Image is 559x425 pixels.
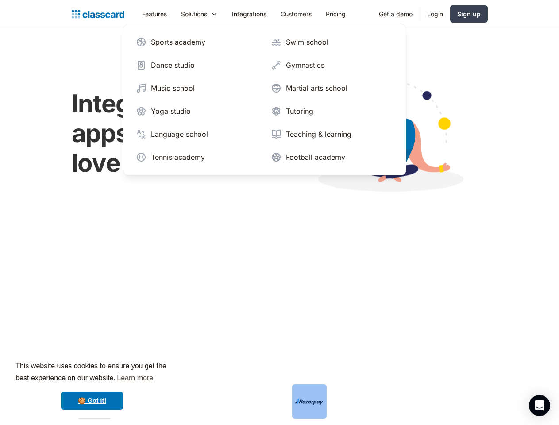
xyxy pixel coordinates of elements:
[181,9,207,19] div: Solutions
[372,4,420,24] a: Get a demo
[286,129,351,139] div: Teaching & learning
[132,148,262,166] a: Tennis academy
[267,33,397,51] a: Swim school
[286,152,345,162] div: Football academy
[151,129,208,139] div: Language school
[286,106,313,116] div: Tutoring
[274,4,319,24] a: Customers
[72,8,124,20] a: home
[267,125,397,143] a: Teaching & learning
[267,148,397,166] a: Football academy
[225,4,274,24] a: Integrations
[457,9,481,19] div: Sign up
[132,125,262,143] a: Language school
[61,392,123,410] a: dismiss cookie message
[450,5,488,23] a: Sign up
[286,37,328,47] div: Swim school
[132,56,262,74] a: Dance studio
[295,398,324,405] img: Razorpay
[132,102,262,120] a: Yoga studio
[529,395,550,416] div: Open Intercom Messenger
[420,4,450,24] a: Login
[286,60,324,70] div: Gymnastics
[7,352,177,418] div: cookieconsent
[15,361,169,385] span: This website uses cookies to ensure you get the best experience on our website.
[116,371,154,385] a: learn more about cookies
[151,37,205,47] div: Sports academy
[151,83,195,93] div: Music school
[267,102,397,120] a: Tutoring
[286,83,347,93] div: Martial arts school
[132,33,262,51] a: Sports academy
[123,24,406,175] nav: Solutions
[72,89,274,178] h1: Integrates with apps you already love
[135,4,174,24] a: Features
[174,4,225,24] div: Solutions
[132,79,262,97] a: Music school
[319,4,353,24] a: Pricing
[267,79,397,97] a: Martial arts school
[267,56,397,74] a: Gymnastics
[151,106,191,116] div: Yoga studio
[151,60,195,70] div: Dance studio
[151,152,205,162] div: Tennis academy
